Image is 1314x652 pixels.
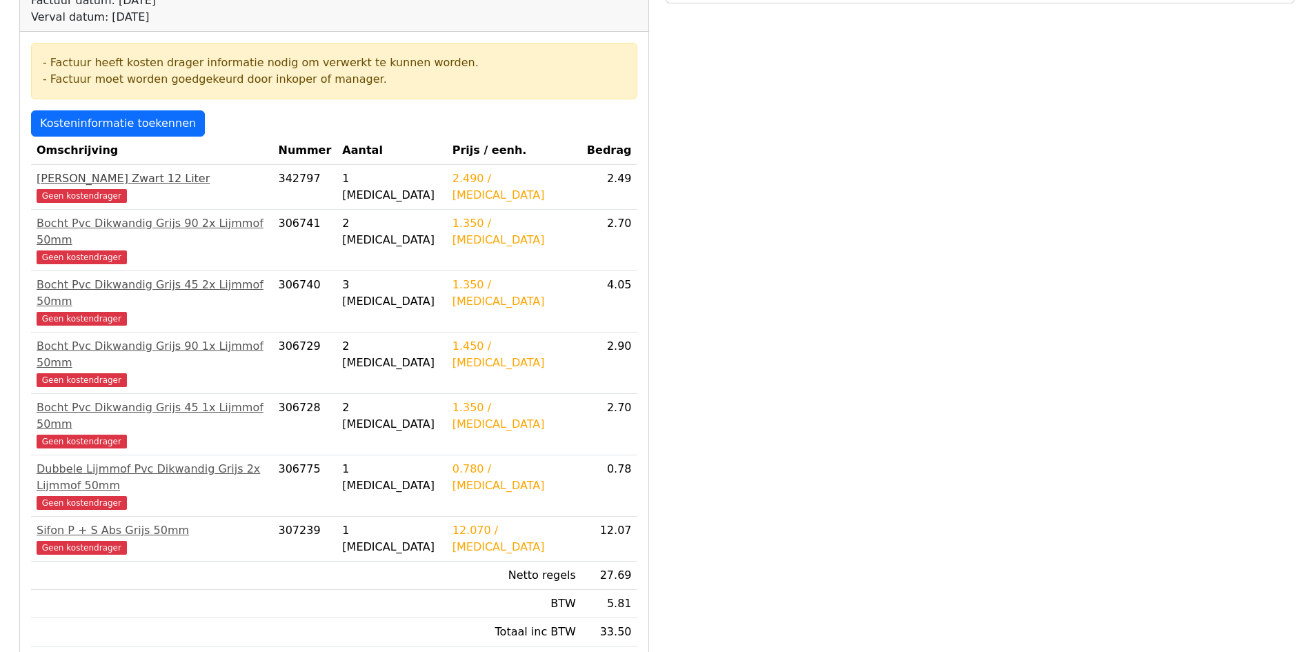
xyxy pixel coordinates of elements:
[342,461,441,494] div: 1 [MEDICAL_DATA]
[337,137,446,165] th: Aantal
[581,271,637,333] td: 4.05
[37,399,267,433] div: Bocht Pvc Dikwandig Grijs 45 1x Lijmmof 50mm
[43,71,626,88] div: - Factuur moet worden goedgekeurd door inkoper of manager.
[272,137,337,165] th: Nummer
[272,165,337,210] td: 342797
[31,137,272,165] th: Omschrijving
[272,271,337,333] td: 306740
[43,55,626,71] div: - Factuur heeft kosten drager informatie nodig om verwerkt te kunnen worden.
[37,522,267,539] div: Sifon P + S Abs Grijs 50mm
[452,461,576,494] div: 0.780 / [MEDICAL_DATA]
[37,170,267,187] div: [PERSON_NAME] Zwart 12 Liter
[447,618,581,646] td: Totaal inc BTW
[581,165,637,210] td: 2.49
[37,215,267,265] a: Bocht Pvc Dikwandig Grijs 90 2x Lijmmof 50mmGeen kostendrager
[581,618,637,646] td: 33.50
[581,562,637,590] td: 27.69
[452,338,576,371] div: 1.450 / [MEDICAL_DATA]
[272,455,337,517] td: 306775
[342,522,441,555] div: 1 [MEDICAL_DATA]
[37,461,267,511] a: Dubbele Lijmmof Pvc Dikwandig Grijs 2x Lijmmof 50mmGeen kostendrager
[37,541,127,555] span: Geen kostendrager
[447,562,581,590] td: Netto regels
[342,338,441,371] div: 2 [MEDICAL_DATA]
[37,312,127,326] span: Geen kostendrager
[452,277,576,310] div: 1.350 / [MEDICAL_DATA]
[447,137,581,165] th: Prijs / eenh.
[37,522,267,555] a: Sifon P + S Abs Grijs 50mmGeen kostendrager
[31,9,311,26] div: Verval datum: [DATE]
[37,277,267,310] div: Bocht Pvc Dikwandig Grijs 45 2x Lijmmof 50mm
[37,338,267,371] div: Bocht Pvc Dikwandig Grijs 90 1x Lijmmof 50mm
[37,496,127,510] span: Geen kostendrager
[37,170,267,204] a: [PERSON_NAME] Zwart 12 LiterGeen kostendrager
[452,522,576,555] div: 12.070 / [MEDICAL_DATA]
[37,215,267,248] div: Bocht Pvc Dikwandig Grijs 90 2x Lijmmof 50mm
[272,210,337,271] td: 306741
[37,435,127,448] span: Geen kostendrager
[37,373,127,387] span: Geen kostendrager
[452,170,576,204] div: 2.490 / [MEDICAL_DATA]
[452,215,576,248] div: 1.350 / [MEDICAL_DATA]
[37,189,127,203] span: Geen kostendrager
[342,399,441,433] div: 2 [MEDICAL_DATA]
[272,517,337,562] td: 307239
[342,277,441,310] div: 3 [MEDICAL_DATA]
[342,170,441,204] div: 1 [MEDICAL_DATA]
[581,517,637,562] td: 12.07
[581,590,637,618] td: 5.81
[581,455,637,517] td: 0.78
[581,333,637,394] td: 2.90
[452,399,576,433] div: 1.350 / [MEDICAL_DATA]
[31,110,205,137] a: Kosteninformatie toekennen
[37,399,267,449] a: Bocht Pvc Dikwandig Grijs 45 1x Lijmmof 50mmGeen kostendrager
[581,394,637,455] td: 2.70
[272,394,337,455] td: 306728
[581,210,637,271] td: 2.70
[37,338,267,388] a: Bocht Pvc Dikwandig Grijs 90 1x Lijmmof 50mmGeen kostendrager
[447,590,581,618] td: BTW
[37,277,267,326] a: Bocht Pvc Dikwandig Grijs 45 2x Lijmmof 50mmGeen kostendrager
[581,137,637,165] th: Bedrag
[37,250,127,264] span: Geen kostendrager
[342,215,441,248] div: 2 [MEDICAL_DATA]
[272,333,337,394] td: 306729
[37,461,267,494] div: Dubbele Lijmmof Pvc Dikwandig Grijs 2x Lijmmof 50mm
